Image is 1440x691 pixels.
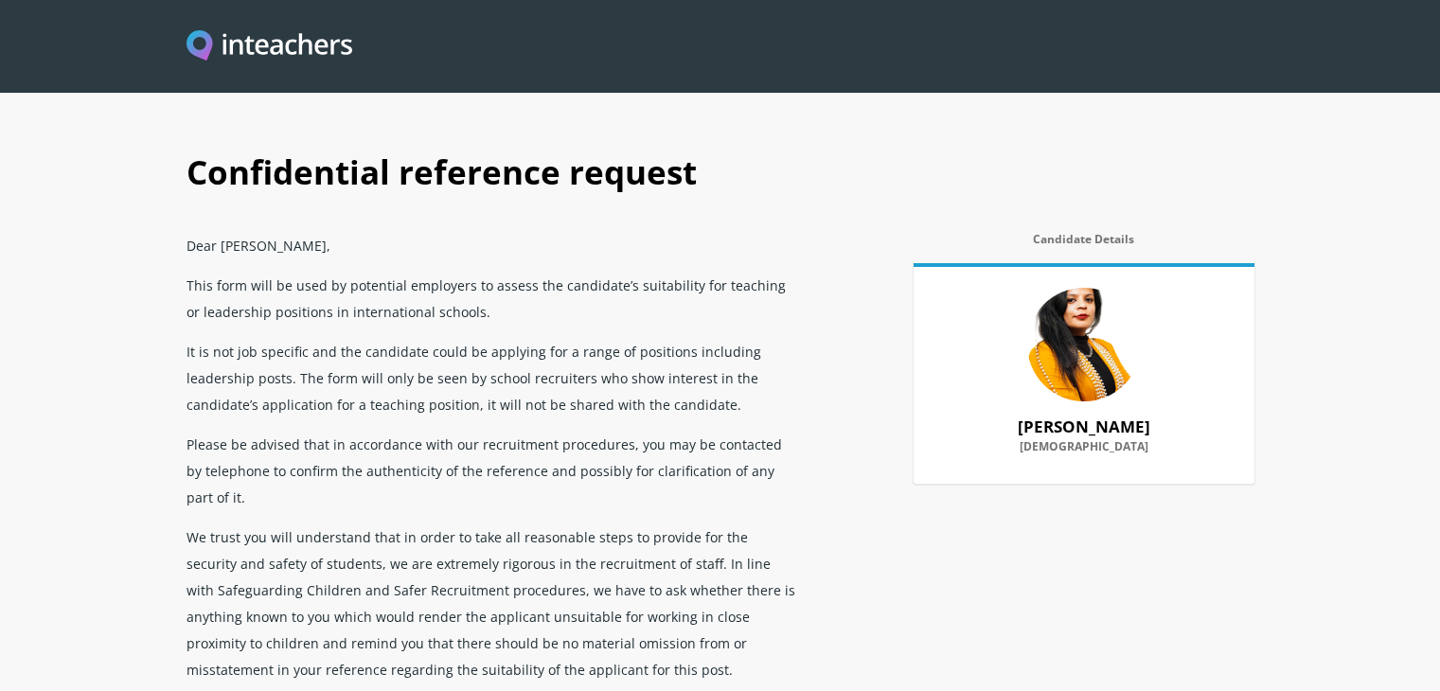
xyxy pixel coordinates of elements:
p: Dear [PERSON_NAME], [187,225,800,265]
img: 69939 [1027,288,1141,401]
h1: Confidential reference request [187,133,1254,225]
a: Visit this site's homepage [187,30,353,63]
p: We trust you will understand that in order to take all reasonable steps to provide for the securi... [187,517,800,689]
p: Please be advised that in accordance with our recruitment procedures, you may be contacted by tel... [187,424,800,517]
p: It is not job specific and the candidate could be applying for a range of positions including lea... [187,331,800,424]
strong: [PERSON_NAME] [1018,416,1150,437]
label: Candidate Details [914,233,1254,257]
p: This form will be used by potential employers to assess the candidate’s suitability for teaching ... [187,265,800,331]
img: Inteachers [187,30,353,63]
label: [DEMOGRAPHIC_DATA] [936,440,1232,465]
